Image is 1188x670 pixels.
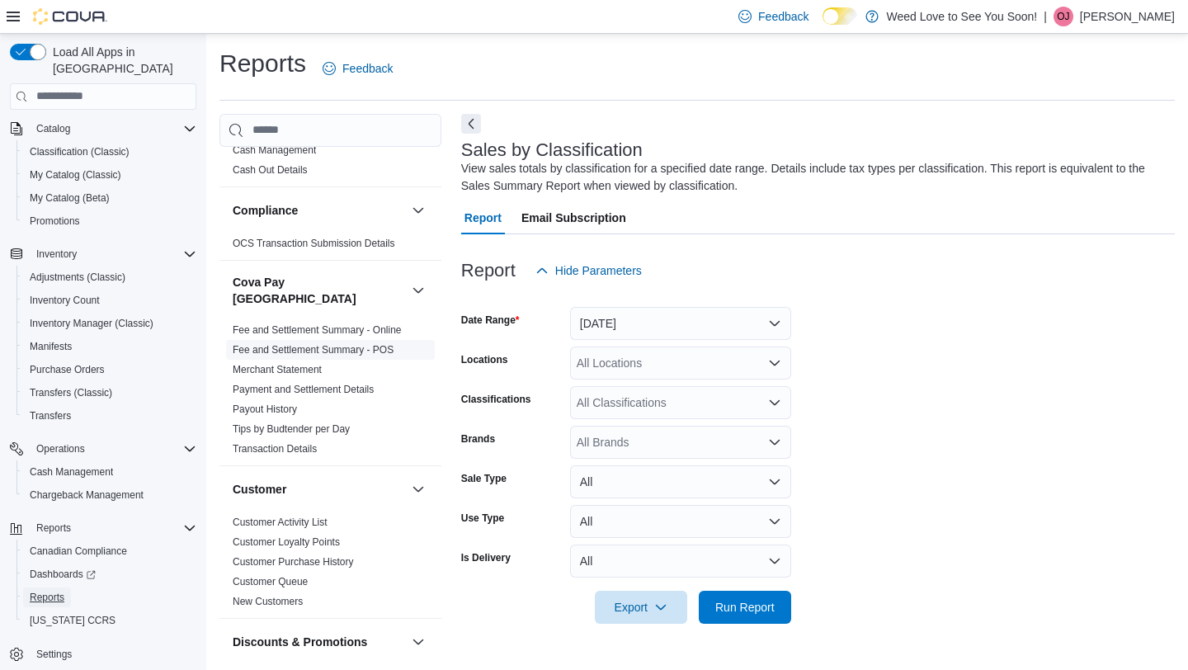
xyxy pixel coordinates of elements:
[23,267,132,287] a: Adjustments (Classic)
[16,358,203,381] button: Purchase Orders
[768,356,781,370] button: Open list of options
[570,465,791,498] button: All
[233,422,350,436] span: Tips by Budtender per Day
[30,168,121,182] span: My Catalog (Classic)
[16,312,203,335] button: Inventory Manager (Classic)
[30,340,72,353] span: Manifests
[30,644,78,664] a: Settings
[461,261,516,281] h3: Report
[408,632,428,652] button: Discounts & Promotions
[715,599,775,616] span: Run Report
[23,314,160,333] a: Inventory Manager (Classic)
[461,140,643,160] h3: Sales by Classification
[233,517,328,528] a: Customer Activity List
[23,462,196,482] span: Cash Management
[219,140,441,186] div: Cash Management
[461,353,508,366] label: Locations
[23,611,196,630] span: Washington CCRS
[23,611,122,630] a: [US_STATE] CCRS
[23,485,196,505] span: Chargeback Management
[30,145,130,158] span: Classification (Classic)
[233,442,317,455] span: Transaction Details
[36,442,85,455] span: Operations
[408,201,428,220] button: Compliance
[461,393,531,406] label: Classifications
[30,545,127,558] span: Canadian Compliance
[23,165,196,185] span: My Catalog (Classic)
[233,364,322,375] a: Merchant Statement
[23,406,196,426] span: Transfers
[23,211,87,231] a: Promotions
[16,186,203,210] button: My Catalog (Beta)
[3,243,203,266] button: Inventory
[16,540,203,563] button: Canadian Compliance
[461,114,481,134] button: Next
[23,485,150,505] a: Chargeback Management
[521,201,626,234] span: Email Subscription
[23,462,120,482] a: Cash Management
[30,591,64,604] span: Reports
[570,505,791,538] button: All
[233,596,303,607] a: New Customers
[233,536,340,549] span: Customer Loyalty Points
[23,290,106,310] a: Inventory Count
[233,403,297,415] a: Payout History
[30,363,105,376] span: Purchase Orders
[233,274,405,307] button: Cova Pay [GEOGRAPHIC_DATA]
[16,609,203,632] button: [US_STATE] CCRS
[23,188,116,208] a: My Catalog (Beta)
[461,512,504,525] label: Use Type
[30,244,83,264] button: Inventory
[30,465,113,479] span: Cash Management
[233,144,316,156] a: Cash Management
[30,294,100,307] span: Inventory Count
[529,254,648,287] button: Hide Parameters
[219,320,441,465] div: Cova Pay [GEOGRAPHIC_DATA]
[408,281,428,300] button: Cova Pay [GEOGRAPHIC_DATA]
[233,423,350,435] a: Tips by Budtender per Day
[23,142,196,162] span: Classification (Classic)
[233,556,354,568] a: Customer Purchase History
[461,160,1167,195] div: View sales totals by classification for a specified date range. Details include tax types per cla...
[16,266,203,289] button: Adjustments (Classic)
[1057,7,1069,26] span: OJ
[3,117,203,140] button: Catalog
[219,512,441,618] div: Customer
[823,25,823,26] span: Dark Mode
[699,591,791,624] button: Run Report
[23,541,134,561] a: Canadian Compliance
[16,381,203,404] button: Transfers (Classic)
[768,436,781,449] button: Open list of options
[233,481,405,498] button: Customer
[16,404,203,427] button: Transfers
[1080,7,1175,26] p: [PERSON_NAME]
[30,191,110,205] span: My Catalog (Beta)
[30,386,112,399] span: Transfers (Classic)
[461,314,520,327] label: Date Range
[16,163,203,186] button: My Catalog (Classic)
[233,443,317,455] a: Transaction Details
[23,337,78,356] a: Manifests
[1054,7,1073,26] div: Othmar Joos
[23,564,102,584] a: Dashboards
[233,536,340,548] a: Customer Loyalty Points
[316,52,399,85] a: Feedback
[30,488,144,502] span: Chargeback Management
[16,335,203,358] button: Manifests
[570,307,791,340] button: [DATE]
[23,165,128,185] a: My Catalog (Classic)
[16,140,203,163] button: Classification (Classic)
[30,439,196,459] span: Operations
[555,262,642,279] span: Hide Parameters
[233,163,308,177] span: Cash Out Details
[233,363,322,376] span: Merchant Statement
[30,614,115,627] span: [US_STATE] CCRS
[233,324,402,336] a: Fee and Settlement Summary - Online
[33,8,107,25] img: Cova
[233,164,308,176] a: Cash Out Details
[233,202,405,219] button: Compliance
[595,591,687,624] button: Export
[23,360,196,380] span: Purchase Orders
[1044,7,1047,26] p: |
